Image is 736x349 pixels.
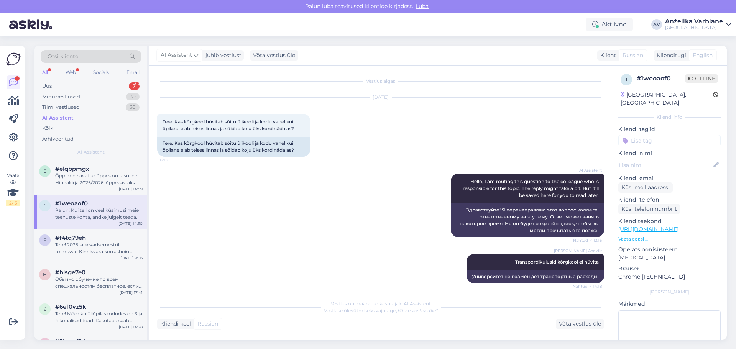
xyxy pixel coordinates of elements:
span: AI Assistent [161,51,192,59]
span: #elqbpmgx [55,165,89,172]
div: Здравствуйте! Я перенаправляю этот вопрос коллеге, ответственному за эту тему. Ответ может занять... [451,203,604,237]
div: 2 / 3 [6,200,20,206]
span: f [43,237,46,243]
p: Kliendi tag'id [618,125,721,133]
div: Võta vestlus üle [250,50,298,61]
div: Университет не возмещает транспортные расходы. [467,270,604,283]
p: Chrome [TECHNICAL_ID] [618,273,721,281]
div: [DATE] 14:30 [118,221,143,226]
div: Email [125,67,141,77]
p: Kliendi email [618,174,721,182]
div: Aktiivne [586,18,633,31]
span: 1 [626,77,627,82]
div: [DATE] [157,94,604,101]
div: Tere! 2025. a kevadsemestril toimuvad Kinnisvara korrashoiu koolitused, millele on veel võimalik ... [55,241,143,255]
div: Klienditugi [654,51,686,59]
span: #hlsge7e0 [55,269,85,276]
p: Kliendi nimi [618,149,721,157]
span: 12:16 [159,157,188,163]
div: Kõik [42,125,53,132]
div: juhib vestlust [202,51,242,59]
p: Kliendi telefon [618,196,721,204]
div: Palun! Kui teil on veel küsimusi meie teenuste kohta, andke julgelt teada. [55,207,143,221]
div: Uus [42,82,52,90]
div: Обычно обучение по всем специальностям бесплатное, если студент учится на очной форме и выполняет... [55,276,143,290]
span: Hello, I am routing this question to the colleague who is responsible for this topic. The reply m... [463,179,600,198]
div: Õppimine avatud õppes on tasuline. Hinnakirja 2025/2026. õppeaastaks leiate siit: [URL][DOMAIN_NA... [55,172,143,186]
span: e [43,168,46,174]
p: [MEDICAL_DATA] [618,254,721,262]
span: 1 [44,203,46,208]
div: Kliendi keel [157,320,191,328]
div: Tiimi vestlused [42,103,80,111]
span: h [43,272,47,277]
div: Võta vestlus üle [556,319,604,329]
span: Offline [685,74,718,83]
div: [DATE] 14:28 [119,324,143,330]
input: Lisa tag [618,135,721,146]
span: Tere. Kas kõrgkool hüvitab sõitu ûlikooli ja kodu vahel kui õpilane elab teises linnas ja sõidab ... [163,119,294,131]
div: Küsi telefoninumbrit [618,204,680,214]
div: Tere! Mõdriku üliõpilaskodudes on 3 ja 4 kohalised toad. Kasutada saab pesumasinat ja külmkapiga ... [55,310,143,324]
div: [PERSON_NAME] [618,288,721,295]
div: Vaata siia [6,172,20,206]
div: [DATE] 9:06 [120,255,143,261]
span: Luba [413,3,431,10]
p: Vaata edasi ... [618,236,721,242]
div: Tere. Kas kõrgkool hüvitab sõitu ûlikooli ja kodu vahel kui õpilane elab teises linnas ja sõidab ... [157,137,310,157]
a: [URL][DOMAIN_NAME] [618,226,678,233]
i: „Võtke vestlus üle” [396,308,438,313]
div: 30 [126,103,140,111]
p: Klienditeekond [618,217,721,225]
span: 6 [44,306,46,312]
span: Nähtud ✓ 14:18 [573,283,602,289]
span: Russian [197,320,218,328]
span: English [693,51,713,59]
span: Otsi kliente [48,52,78,61]
img: Askly Logo [6,52,21,66]
div: Web [64,67,77,77]
p: Operatsioonisüsteem [618,246,721,254]
div: # 1weoaof0 [637,74,685,83]
div: [DATE] 14:59 [119,186,143,192]
span: #f4tq79eh [55,234,86,241]
div: [GEOGRAPHIC_DATA] [665,25,723,31]
div: Socials [92,67,110,77]
div: [DATE] 17:41 [120,290,143,295]
div: AI Assistent [42,114,74,122]
div: [GEOGRAPHIC_DATA], [GEOGRAPHIC_DATA] [621,91,713,107]
div: 7 [129,82,140,90]
div: Klient [597,51,616,59]
p: Brauser [618,265,721,273]
input: Lisa nimi [619,161,712,169]
div: 39 [126,93,140,101]
p: Märkmed [618,300,721,308]
span: AI Assistent [573,167,602,173]
span: [PERSON_NAME] Aedviir [554,248,602,254]
span: Vestlus on määratud kasutajale AI Assistent [331,301,431,306]
span: Vestluse ülevõtmiseks vajutage [324,308,438,313]
a: Anželika Varblane[GEOGRAPHIC_DATA] [665,18,731,31]
div: AV [651,19,662,30]
div: Arhiveeritud [42,135,74,143]
div: Vestlus algas [157,78,604,85]
div: Minu vestlused [42,93,80,101]
span: #6ef0vz5k [55,303,86,310]
span: AI Assistent [77,149,105,156]
span: Nähtud ✓ 12:16 [573,238,602,243]
div: Kliendi info [618,114,721,121]
span: #1weoaof0 [55,200,88,207]
div: All [41,67,49,77]
div: Küsi meiliaadressi [618,182,673,193]
span: Russian [623,51,643,59]
span: #9bqnd2rb [55,338,88,345]
div: Anželika Varblane [665,18,723,25]
span: Transpordikulusid kõrgkool ei hüvita [515,259,599,265]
